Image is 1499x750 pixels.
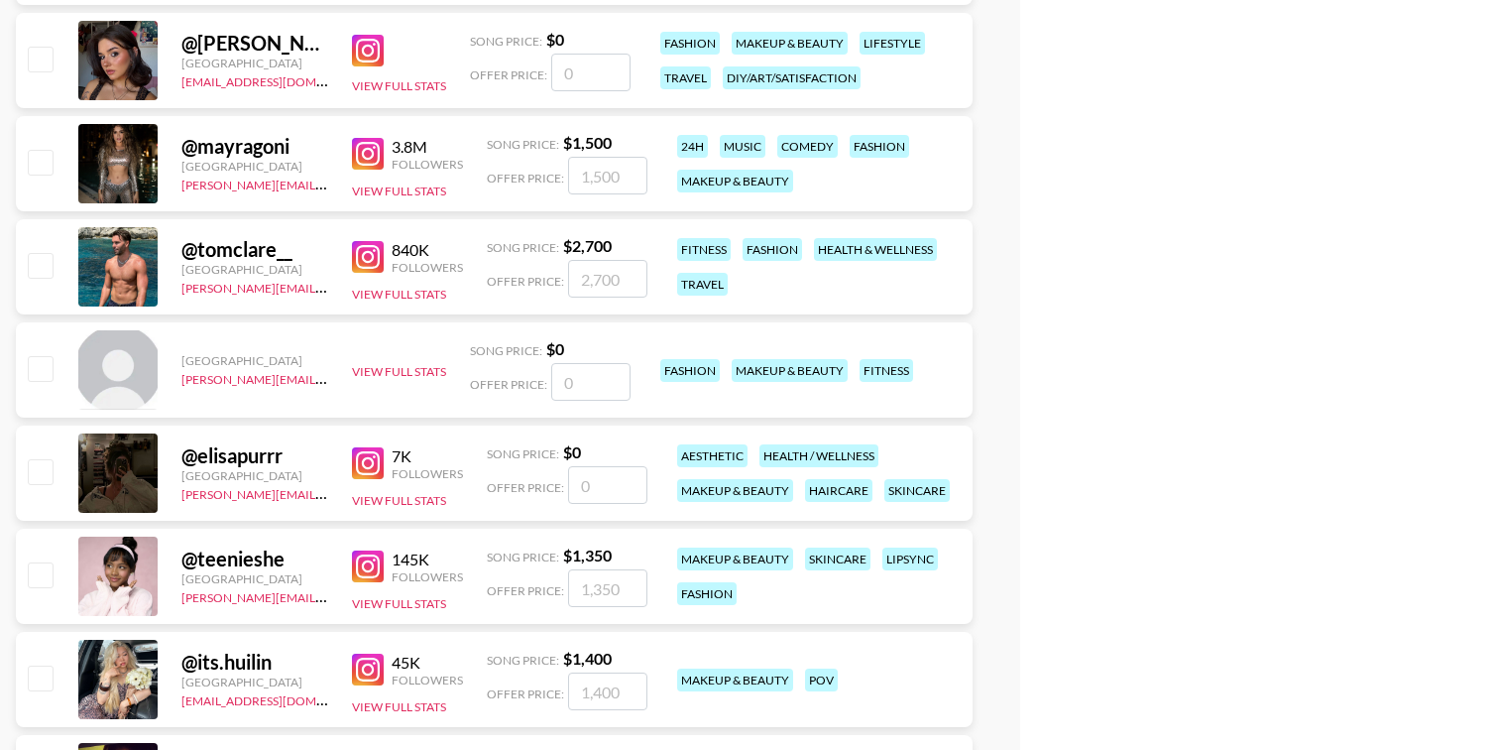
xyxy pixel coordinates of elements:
span: Offer Price: [487,480,564,495]
strong: $ 1,400 [563,649,612,668]
span: Song Price: [487,137,559,152]
div: @ teenieshe [181,547,328,571]
div: @ elisapurrr [181,443,328,468]
img: Instagram [352,35,384,66]
input: 2,700 [568,260,647,298]
div: travel [677,273,728,296]
div: fashion [660,359,720,382]
img: Instagram [352,138,384,170]
div: skincare [805,548,870,570]
span: Song Price: [487,550,559,564]
div: @ mayragoni [181,134,328,159]
div: @ its.huilin [181,650,328,675]
strong: $ 1,350 [563,546,612,564]
a: [EMAIL_ADDRESS][DOMAIN_NAME] [181,70,381,89]
div: fashion [677,582,737,605]
div: fitness [677,238,731,261]
input: 0 [551,54,631,91]
img: Instagram [352,241,384,273]
div: travel [660,66,711,89]
strong: $ 1,500 [563,133,612,152]
div: pov [805,669,838,691]
div: @ tomclare__ [181,237,328,262]
div: lifestyle [860,32,925,55]
div: 7K [392,446,463,466]
span: Offer Price: [487,583,564,598]
button: View Full Stats [352,184,446,198]
button: View Full Stats [352,364,446,379]
span: Offer Price: [470,67,547,82]
div: haircare [805,479,872,502]
div: [GEOGRAPHIC_DATA] [181,262,328,277]
strong: $ 0 [546,339,564,358]
input: 1,500 [568,157,647,194]
div: health & wellness [814,238,937,261]
div: makeup & beauty [732,32,848,55]
div: Followers [392,569,463,584]
a: [EMAIL_ADDRESS][DOMAIN_NAME] [181,689,381,708]
div: 45K [392,653,463,673]
div: Followers [392,157,463,172]
img: Instagram [352,551,384,582]
img: Instagram [352,654,384,686]
div: health / wellness [759,444,878,467]
span: Offer Price: [470,377,547,392]
div: makeup & beauty [677,479,793,502]
strong: $ 0 [546,30,564,49]
div: fashion [660,32,720,55]
button: View Full Stats [352,493,446,508]
span: Offer Price: [487,274,564,289]
img: Instagram [352,447,384,479]
div: [GEOGRAPHIC_DATA] [181,353,328,368]
div: makeup & beauty [677,669,793,691]
button: View Full Stats [352,78,446,93]
span: Song Price: [487,446,559,461]
span: Song Price: [470,343,542,358]
div: fitness [860,359,913,382]
span: Song Price: [470,34,542,49]
div: skincare [884,479,950,502]
a: [PERSON_NAME][EMAIL_ADDRESS][DOMAIN_NAME] [181,174,475,192]
input: 1,400 [568,673,647,710]
span: Song Price: [487,653,559,668]
div: diy/art/satisfaction [723,66,861,89]
div: makeup & beauty [732,359,848,382]
span: Offer Price: [487,687,564,701]
div: music [720,135,765,158]
button: View Full Stats [352,699,446,714]
div: makeup & beauty [677,548,793,570]
div: comedy [777,135,838,158]
div: 840K [392,240,463,260]
span: Offer Price: [487,171,564,186]
input: 0 [551,363,631,401]
div: fashion [850,135,909,158]
div: [GEOGRAPHIC_DATA] [181,468,328,483]
div: fashion [743,238,802,261]
div: Followers [392,466,463,481]
a: [PERSON_NAME][EMAIL_ADDRESS][DOMAIN_NAME] [181,277,475,296]
a: [PERSON_NAME][EMAIL_ADDRESS][DOMAIN_NAME] [181,586,475,605]
div: 145K [392,550,463,569]
div: [GEOGRAPHIC_DATA] [181,571,328,586]
a: [PERSON_NAME][EMAIL_ADDRESS][DOMAIN_NAME] [181,368,475,387]
div: [GEOGRAPHIC_DATA] [181,56,328,70]
div: [GEOGRAPHIC_DATA] [181,675,328,689]
div: makeup & beauty [677,170,793,192]
strong: $ 0 [563,442,581,461]
div: @ [PERSON_NAME].ev [181,31,328,56]
input: 1,350 [568,569,647,607]
div: 24h [677,135,708,158]
div: aesthetic [677,444,748,467]
div: lipsync [882,548,938,570]
span: Song Price: [487,240,559,255]
a: [PERSON_NAME][EMAIL_ADDRESS][DOMAIN_NAME] [181,483,475,502]
strong: $ 2,700 [563,236,612,255]
div: Followers [392,673,463,687]
button: View Full Stats [352,287,446,302]
button: View Full Stats [352,596,446,611]
div: 3.8M [392,137,463,157]
div: [GEOGRAPHIC_DATA] [181,159,328,174]
input: 0 [568,466,647,504]
div: Followers [392,260,463,275]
